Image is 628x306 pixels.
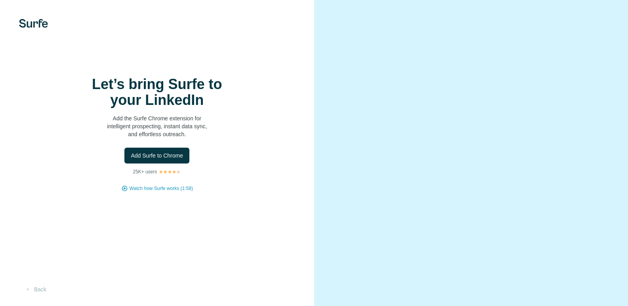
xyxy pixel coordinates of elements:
button: Add Surfe to Chrome [124,148,189,163]
img: Rating Stars [158,169,181,174]
p: Add the Surfe Chrome extension for intelligent prospecting, instant data sync, and effortless out... [78,114,236,138]
span: Add Surfe to Chrome [131,152,183,160]
p: 25K+ users [133,168,157,175]
img: Surfe's logo [19,19,48,28]
button: Back [19,282,52,296]
button: Watch how Surfe works (1:58) [130,185,193,192]
h1: Let’s bring Surfe to your LinkedIn [78,76,236,108]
